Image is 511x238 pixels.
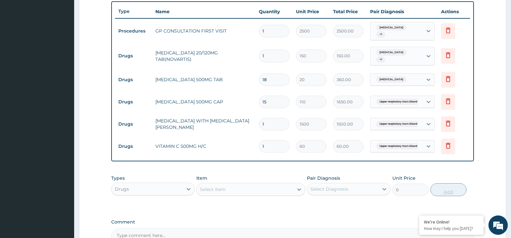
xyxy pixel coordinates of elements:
[115,118,152,130] td: Drugs
[115,96,152,108] td: Drugs
[37,75,89,140] span: We're online!
[438,5,470,18] th: Actions
[152,114,256,134] td: [MEDICAL_DATA] WITH [MEDICAL_DATA][PERSON_NAME]
[376,76,407,83] span: [MEDICAL_DATA]
[376,143,423,149] span: Upper respiratory tract disord...
[34,36,108,44] div: Chat with us now
[376,99,423,105] span: Upper respiratory tract disord...
[430,183,467,196] button: Add
[152,24,256,37] td: GP CONSULTATION FIRST VISIT
[376,56,385,63] span: + 1
[115,74,152,86] td: Drugs
[12,32,26,48] img: d_794563401_company_1708531726252_794563401
[152,73,256,86] td: [MEDICAL_DATA] 500MG TAB
[196,175,207,181] label: Item
[307,175,340,181] label: Pair Diagnosis
[310,186,348,192] div: Select Diagnosis
[111,219,474,225] label: Comment
[106,3,121,19] div: Minimize live chat window
[376,24,407,31] span: [MEDICAL_DATA]
[115,5,152,17] th: Type
[330,5,367,18] th: Total Price
[424,219,479,225] div: We're Online!
[3,165,123,187] textarea: Type your message and hit 'Enter'
[111,176,125,181] label: Types
[152,95,256,108] td: [MEDICAL_DATA] 500MG CAP
[152,140,256,153] td: VITAMIN C 500MG H/C
[376,121,423,127] span: Upper respiratory tract disord...
[392,175,416,181] label: Unit Price
[152,46,256,66] td: [MEDICAL_DATA] 20/120MG TAB(NOVARTIS)
[293,5,330,18] th: Unit Price
[424,226,479,231] p: How may I help you today?
[152,5,256,18] th: Name
[376,31,385,38] span: + 1
[200,186,226,193] div: Select Item
[115,140,152,152] td: Drugs
[115,186,129,192] div: Drugs
[115,50,152,62] td: Drugs
[376,49,407,56] span: [MEDICAL_DATA]
[367,5,438,18] th: Pair Diagnosis
[256,5,293,18] th: Quantity
[115,25,152,37] td: Procedures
